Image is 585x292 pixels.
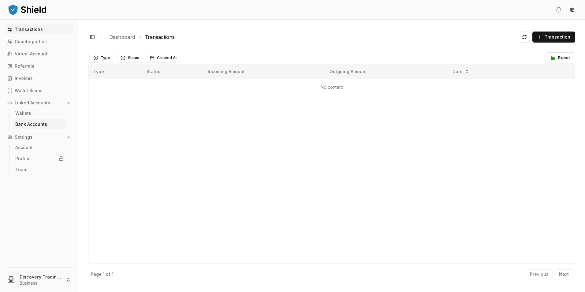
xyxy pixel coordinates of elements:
[15,76,33,80] p: Invoices
[545,34,570,40] span: Transaction
[106,272,110,276] p: of
[91,272,102,276] p: Page
[109,33,135,41] a: Dashboard
[5,98,73,108] button: Linked Accounts
[89,53,114,63] button: Type
[546,52,575,63] button: Export
[15,111,31,115] p: Wallets
[5,61,73,71] a: Referrals
[93,84,570,90] p: No content
[5,86,73,95] a: Wallet Scans
[13,154,66,163] a: Profile
[13,165,66,174] a: Team
[15,39,47,44] p: Counterparties
[325,64,447,79] th: Outgoing Amount
[5,37,73,47] a: Counterparties
[2,270,76,290] button: Discovery Trading LLCBusiness
[15,52,47,56] p: Virtual Account
[117,53,143,63] button: Status
[13,143,66,152] a: Account
[15,135,32,139] p: Settings
[20,274,61,280] p: Discovery Trading LLC
[15,101,50,105] p: Linked Accounts
[20,280,61,286] p: Business
[450,67,472,77] button: Date
[15,88,43,93] p: Wallet Scans
[15,156,29,161] p: Profile
[15,167,27,172] p: Team
[203,64,325,79] th: Incoming Amount
[145,33,175,41] a: Transactions
[532,32,575,43] button: Transaction
[5,49,73,59] a: Virtual Account
[103,272,105,276] p: 1
[13,108,66,118] a: Wallets
[88,64,142,79] th: Type
[15,27,43,32] p: Transactions
[146,53,181,63] button: Created At
[13,119,66,129] a: Bank Accounts
[157,55,177,60] span: Created At
[15,145,33,150] p: Account
[5,132,73,142] button: Settings
[15,122,47,126] p: Bank Accounts
[112,272,114,276] p: 1
[15,64,34,68] p: Referrals
[142,64,203,79] th: Status
[7,3,47,16] img: ShieldPay Logo
[109,33,514,41] nav: breadcrumb
[5,73,73,83] a: Invoices
[5,24,73,34] a: Transactions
